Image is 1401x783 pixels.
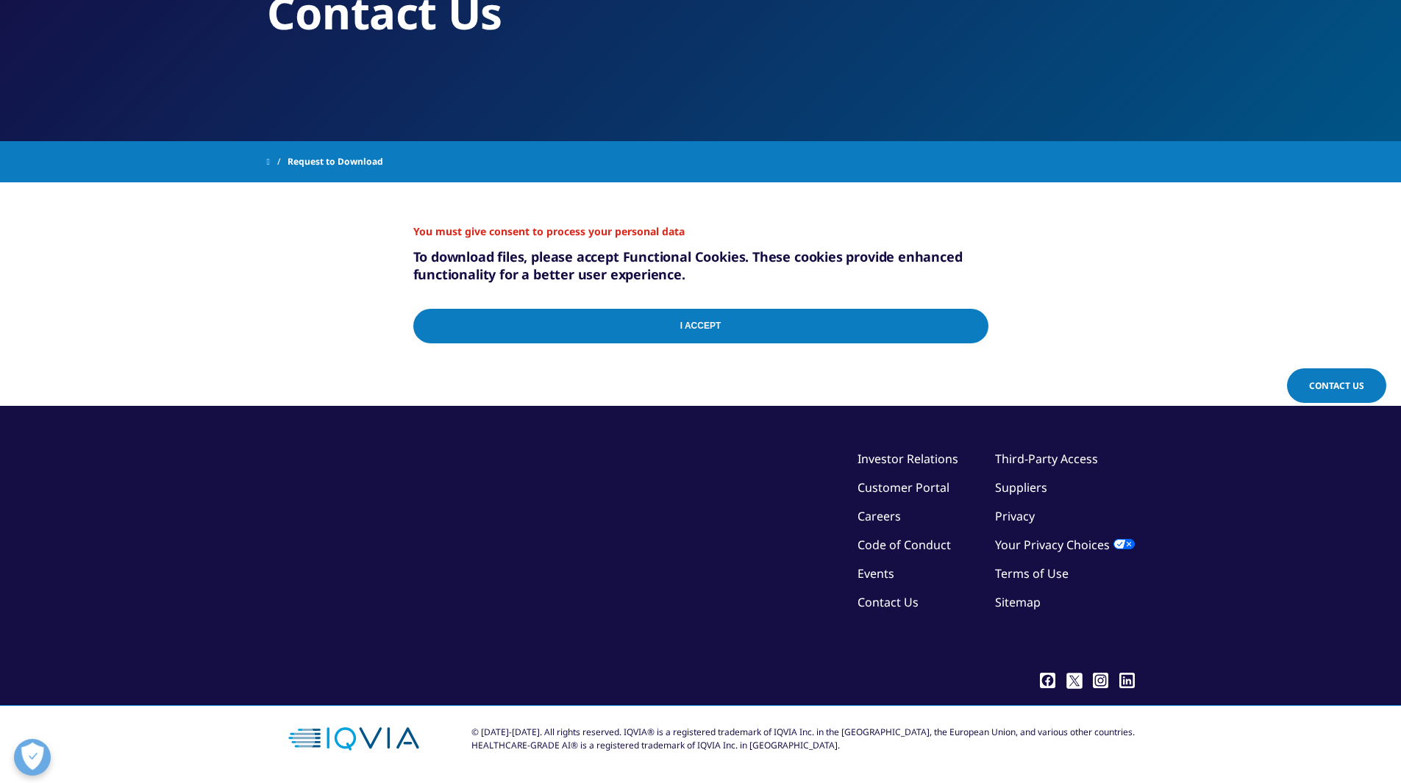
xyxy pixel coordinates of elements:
[471,726,1135,752] div: © [DATE]-[DATE]. All rights reserved. IQVIA® is a registered trademark of IQVIA Inc. in the [GEOG...
[995,508,1035,524] a: Privacy
[858,537,951,553] a: Code of Conduct
[858,594,919,610] a: Contact Us
[413,309,988,343] input: I Accept
[1309,379,1364,392] span: Contact Us
[413,248,988,283] h5: To download files, please accept Functional Cookies. These cookies provide enhanced functionality...
[858,508,901,524] a: Careers
[995,565,1069,582] a: Terms of Use
[1287,368,1386,403] a: Contact Us
[995,594,1041,610] a: Sitemap
[858,565,894,582] a: Events
[14,739,51,776] button: Open Preferences
[995,451,1098,467] a: Third-Party Access
[995,479,1047,496] a: Suppliers
[288,149,383,175] span: Request to Download
[858,451,958,467] a: Investor Relations
[858,479,949,496] a: Customer Portal
[995,537,1135,553] a: Your Privacy Choices
[413,224,988,240] li: You must give consent to process your personal data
